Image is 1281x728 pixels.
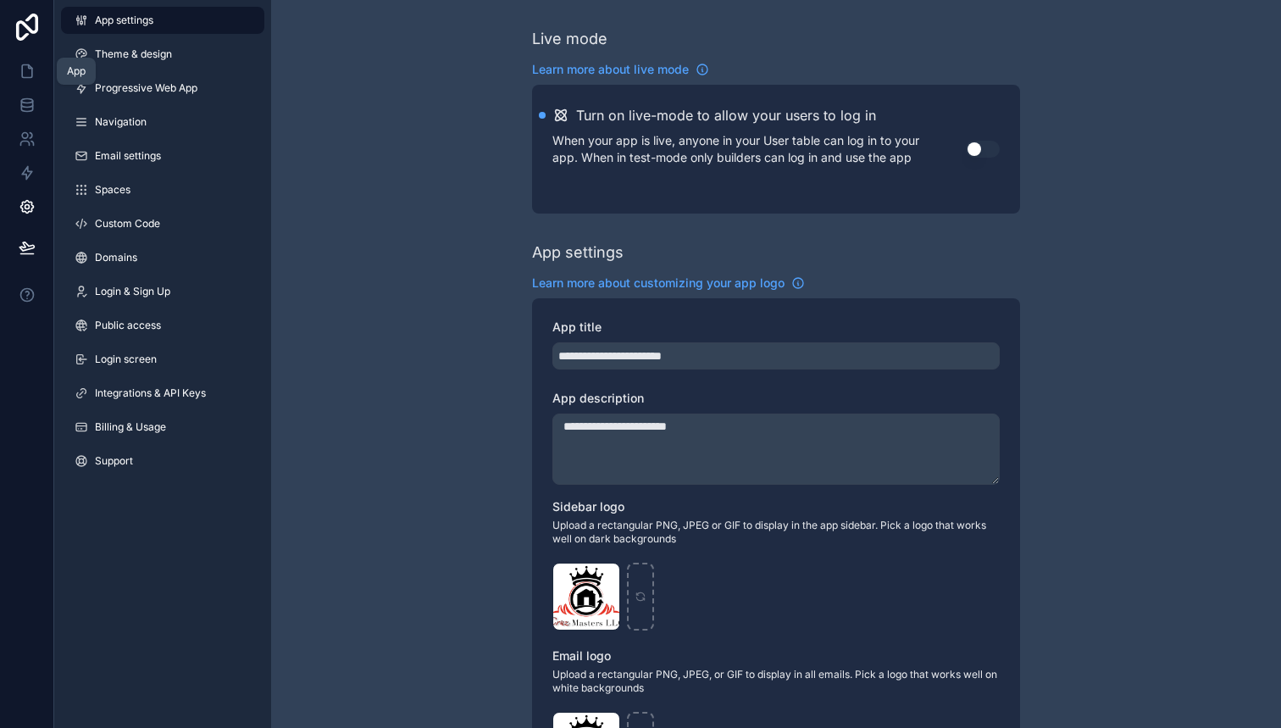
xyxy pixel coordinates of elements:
[61,447,264,475] a: Support
[532,275,805,292] a: Learn more about customizing your app logo
[532,27,607,51] div: Live mode
[61,41,264,68] a: Theme & design
[95,420,166,434] span: Billing & Usage
[61,108,264,136] a: Navigation
[532,61,689,78] span: Learn more about live mode
[552,391,644,405] span: App description
[95,217,160,231] span: Custom Code
[61,7,264,34] a: App settings
[95,454,133,468] span: Support
[532,275,785,292] span: Learn more about customizing your app logo
[61,75,264,102] a: Progressive Web App
[95,149,161,163] span: Email settings
[532,61,709,78] a: Learn more about live mode
[61,176,264,203] a: Spaces
[552,519,1000,546] span: Upload a rectangular PNG, JPEG or GIF to display in the app sidebar. Pick a logo that works well ...
[61,278,264,305] a: Login & Sign Up
[552,668,1000,695] span: Upload a rectangular PNG, JPEG, or GIF to display in all emails. Pick a logo that works well on w...
[95,386,206,400] span: Integrations & API Keys
[61,244,264,271] a: Domains
[552,499,624,514] span: Sidebar logo
[552,320,602,334] span: App title
[95,285,170,298] span: Login & Sign Up
[95,81,197,95] span: Progressive Web App
[552,132,966,166] p: When your app is live, anyone in your User table can log in to your app. When in test-mode only b...
[67,64,86,78] div: App
[95,251,137,264] span: Domains
[95,115,147,129] span: Navigation
[61,346,264,373] a: Login screen
[61,414,264,441] a: Billing & Usage
[576,105,876,125] h2: Turn on live-mode to allow your users to log in
[61,312,264,339] a: Public access
[95,47,172,61] span: Theme & design
[95,183,130,197] span: Spaces
[95,14,153,27] span: App settings
[552,648,611,663] span: Email logo
[61,142,264,169] a: Email settings
[95,353,157,366] span: Login screen
[61,210,264,237] a: Custom Code
[95,319,161,332] span: Public access
[532,241,624,264] div: App settings
[61,380,264,407] a: Integrations & API Keys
